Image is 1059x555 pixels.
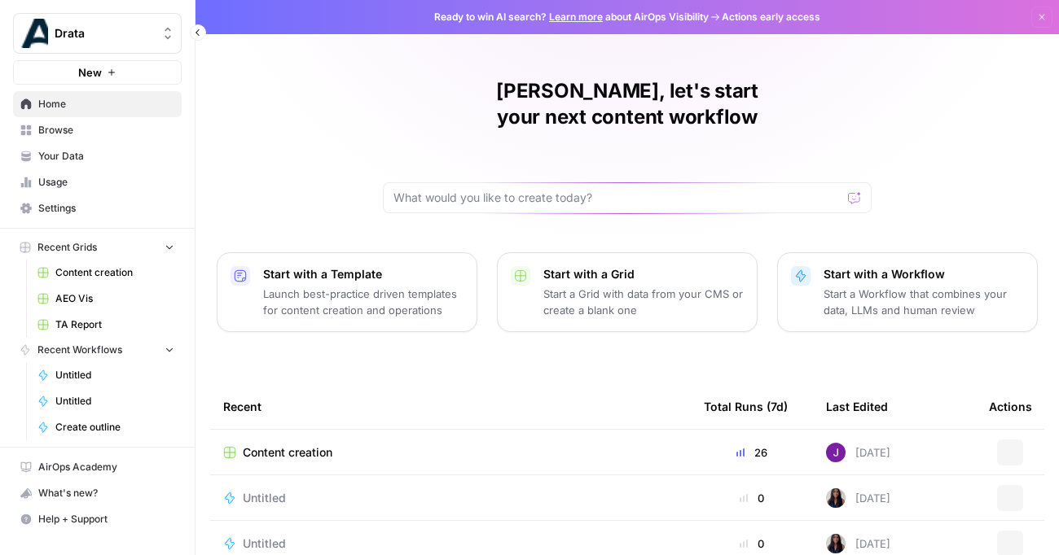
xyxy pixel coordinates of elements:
span: Create outline [55,420,174,435]
div: Actions [989,384,1032,429]
p: Start with a Workflow [824,266,1024,282]
button: Start with a GridStart a Grid with data from your CMS or create a blank one [497,252,758,332]
a: Untitled [30,388,182,414]
span: New [78,64,102,81]
img: rox323kbkgutb4wcij4krxobkpon [826,534,846,553]
button: Workspace: Drata [13,13,182,54]
span: Untitled [243,535,286,552]
input: What would you like to create today? [393,190,841,206]
p: Start a Grid with data from your CMS or create a blank one [543,286,744,318]
div: [DATE] [826,443,890,462]
span: Recent Workflows [37,343,122,357]
div: Recent [223,384,678,429]
div: 0 [704,490,800,506]
a: Usage [13,169,182,195]
a: Content creation [30,260,182,286]
div: 26 [704,444,800,461]
span: Browse [38,123,174,138]
span: Content creation [243,444,332,461]
span: Content creation [55,265,174,280]
a: Untitled [223,490,678,506]
span: Home [38,97,174,111]
span: Your Data [38,149,174,164]
span: Actions early access [722,10,820,24]
h1: [PERSON_NAME], let's start your next content workflow [383,78,872,130]
p: Start with a Grid [543,266,744,282]
img: nj1ssy6o3lyd6ijko0eoja4aphzn [826,443,846,462]
div: Total Runs (7d) [704,384,788,429]
span: Untitled [55,394,174,409]
button: Recent Workflows [13,338,182,362]
a: Content creation [223,444,678,461]
span: Help + Support [38,512,174,527]
span: Drata [55,25,153,42]
a: Learn more [549,11,603,23]
span: AirOps Academy [38,460,174,474]
button: Start with a WorkflowStart a Workflow that combines your data, LLMs and human review [777,252,1038,332]
p: Start with a Template [263,266,464,282]
a: Untitled [30,362,182,388]
a: Your Data [13,143,182,169]
img: Drata Logo [19,19,48,48]
button: Start with a TemplateLaunch best-practice driven templates for content creation and operations [217,252,477,332]
span: Settings [38,201,174,216]
p: Launch best-practice driven templates for content creation and operations [263,286,464,318]
span: Usage [38,175,174,190]
a: Browse [13,117,182,143]
span: Untitled [55,368,174,382]
span: AEO Vis [55,291,174,306]
a: TA Report [30,312,182,338]
span: Ready to win AI search? about AirOps Visibility [434,10,709,24]
a: Create outline [30,414,182,440]
div: What's new? [14,481,181,505]
a: AEO Vis [30,286,182,312]
button: Help + Support [13,506,182,532]
div: Last Edited [826,384,888,429]
span: TA Report [55,317,174,332]
button: New [13,60,182,85]
button: Recent Grids [13,235,182,260]
a: Home [13,91,182,117]
button: What's new? [13,480,182,506]
span: Untitled [243,490,286,506]
a: AirOps Academy [13,454,182,480]
a: Settings [13,195,182,221]
a: Untitled [223,535,678,552]
span: Recent Grids [37,240,97,255]
div: 0 [704,535,800,552]
div: [DATE] [826,534,890,553]
img: rox323kbkgutb4wcij4krxobkpon [826,488,846,508]
p: Start a Workflow that combines your data, LLMs and human review [824,286,1024,318]
div: [DATE] [826,488,890,508]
